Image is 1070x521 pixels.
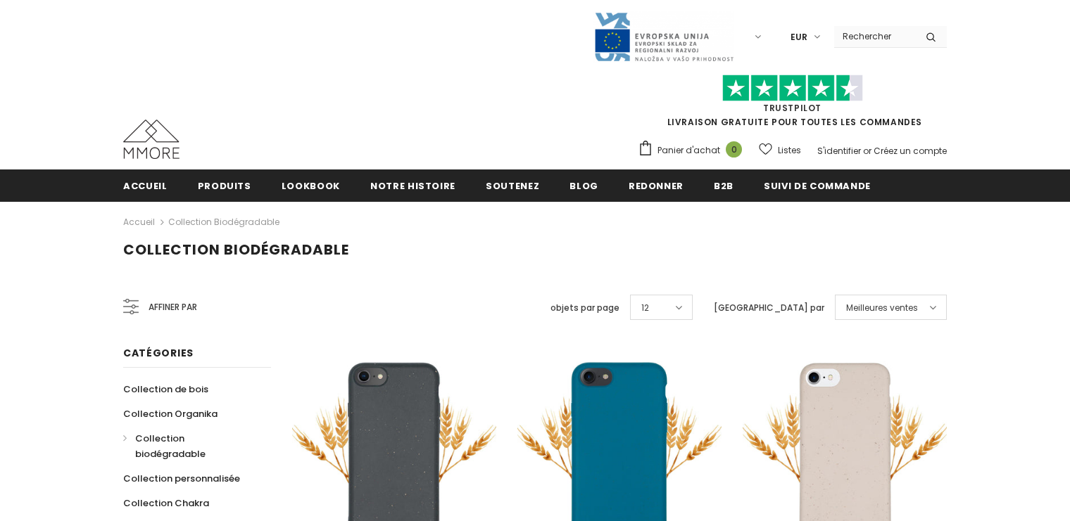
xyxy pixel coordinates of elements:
[763,102,822,114] a: TrustPilot
[863,145,871,157] span: or
[123,401,218,426] a: Collection Organika
[123,377,208,401] a: Collection de bois
[593,30,734,42] a: Javni Razpis
[123,179,168,193] span: Accueil
[791,30,807,44] span: EUR
[764,179,871,193] span: Suivi de commande
[370,169,455,201] a: Notre histoire
[764,169,871,201] a: Suivi de commande
[123,491,209,515] a: Collection Chakra
[638,81,947,128] span: LIVRAISON GRATUITE POUR TOUTES LES COMMANDES
[550,301,619,315] label: objets par page
[593,11,734,63] img: Javni Razpis
[486,179,539,193] span: soutenez
[569,179,598,193] span: Blog
[629,169,684,201] a: Redonner
[569,169,598,201] a: Blog
[874,145,947,157] a: Créez un compte
[641,301,649,315] span: 12
[198,179,251,193] span: Produits
[135,432,206,461] span: Collection biodégradable
[817,145,861,157] a: S'identifier
[149,300,197,315] span: Affiner par
[722,75,863,102] img: Faites confiance aux étoiles pilotes
[846,301,918,315] span: Meilleures ventes
[123,169,168,201] a: Accueil
[778,143,801,157] span: Listes
[123,472,240,485] span: Collection personnalisée
[714,301,824,315] label: [GEOGRAPHIC_DATA] par
[714,169,734,201] a: B2B
[370,179,455,193] span: Notre histoire
[123,466,240,491] a: Collection personnalisée
[282,169,340,201] a: Lookbook
[714,179,734,193] span: B2B
[759,138,801,162] a: Listes
[123,346,194,360] span: Catégories
[198,169,251,201] a: Produits
[282,179,340,193] span: Lookbook
[486,169,539,201] a: soutenez
[168,216,279,228] a: Collection biodégradable
[638,140,749,161] a: Panier d'achat 0
[657,143,720,157] span: Panier d'achat
[123,426,256,466] a: Collection biodégradable
[123,407,218,420] span: Collection Organika
[123,496,209,510] span: Collection Chakra
[123,214,155,231] a: Accueil
[629,179,684,193] span: Redonner
[834,26,915,46] input: Search Site
[726,141,742,157] span: 0
[123,120,180,159] img: Cas MMORE
[123,240,349,259] span: Collection biodégradable
[123,382,208,396] span: Collection de bois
